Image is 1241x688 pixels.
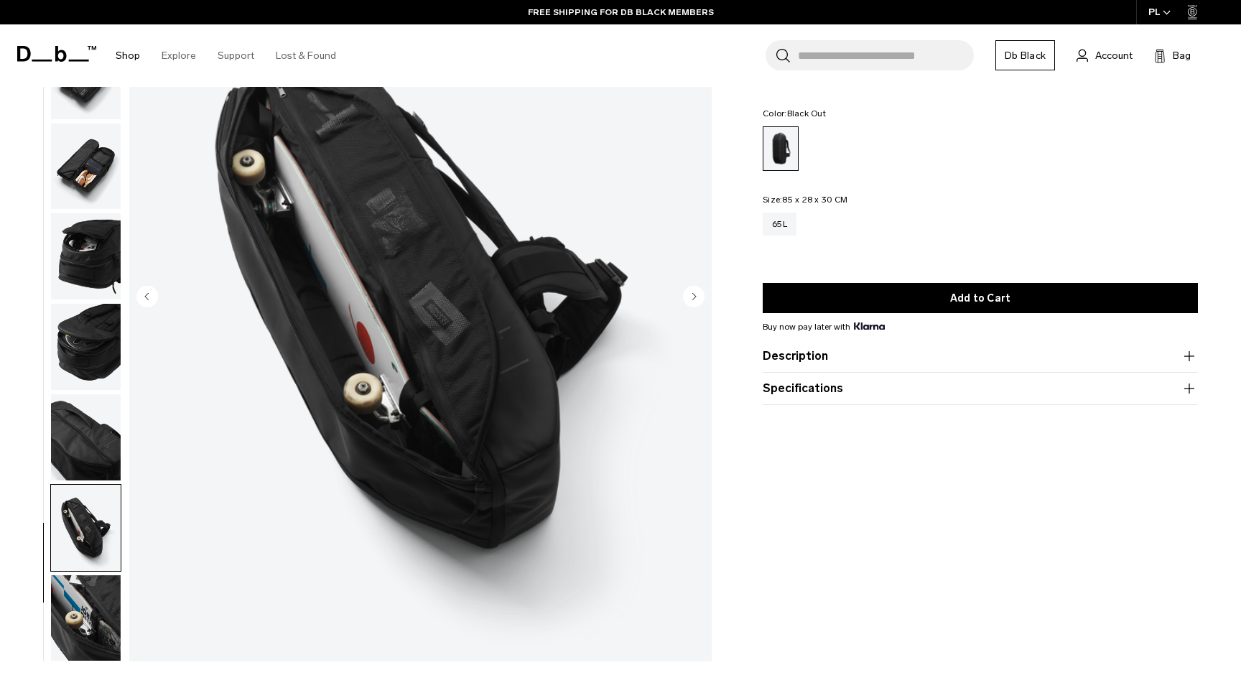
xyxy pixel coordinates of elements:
[763,348,1198,365] button: Description
[50,484,121,572] button: Skate Duffel 65L
[1095,48,1133,63] span: Account
[276,30,336,81] a: Lost & Found
[116,30,140,81] a: Shop
[787,108,826,118] span: Black Out
[763,283,1198,313] button: Add to Cart
[995,40,1055,70] a: Db Black
[763,126,799,171] a: Black Out
[782,195,847,205] span: 85 x 28 x 30 CM
[1154,47,1191,64] button: Bag
[51,394,121,480] img: Skate Duffel 65L
[763,195,847,204] legend: Size:
[1077,47,1133,64] a: Account
[763,213,796,236] a: 65L
[218,30,254,81] a: Support
[1173,48,1191,63] span: Bag
[51,213,121,299] img: Skate Duffel 65L
[105,24,347,87] nav: Main Navigation
[683,285,705,310] button: Next slide
[51,485,121,571] img: Skate Duffel 65L
[136,285,158,310] button: Previous slide
[763,380,1198,397] button: Specifications
[51,304,121,390] img: Skate Duffel 65L
[763,320,885,333] span: Buy now pay later with
[51,575,121,661] img: Skate Duffel 65L
[763,109,826,118] legend: Color:
[50,213,121,300] button: Skate Duffel 65L
[162,30,196,81] a: Explore
[51,124,121,210] img: Skate Duffel 65L
[50,575,121,662] button: Skate Duffel 65L
[528,6,714,19] a: FREE SHIPPING FOR DB BLACK MEMBERS
[854,322,885,330] img: {"height" => 20, "alt" => "Klarna"}
[50,394,121,481] button: Skate Duffel 65L
[50,123,121,210] button: Skate Duffel 65L
[50,303,121,391] button: Skate Duffel 65L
